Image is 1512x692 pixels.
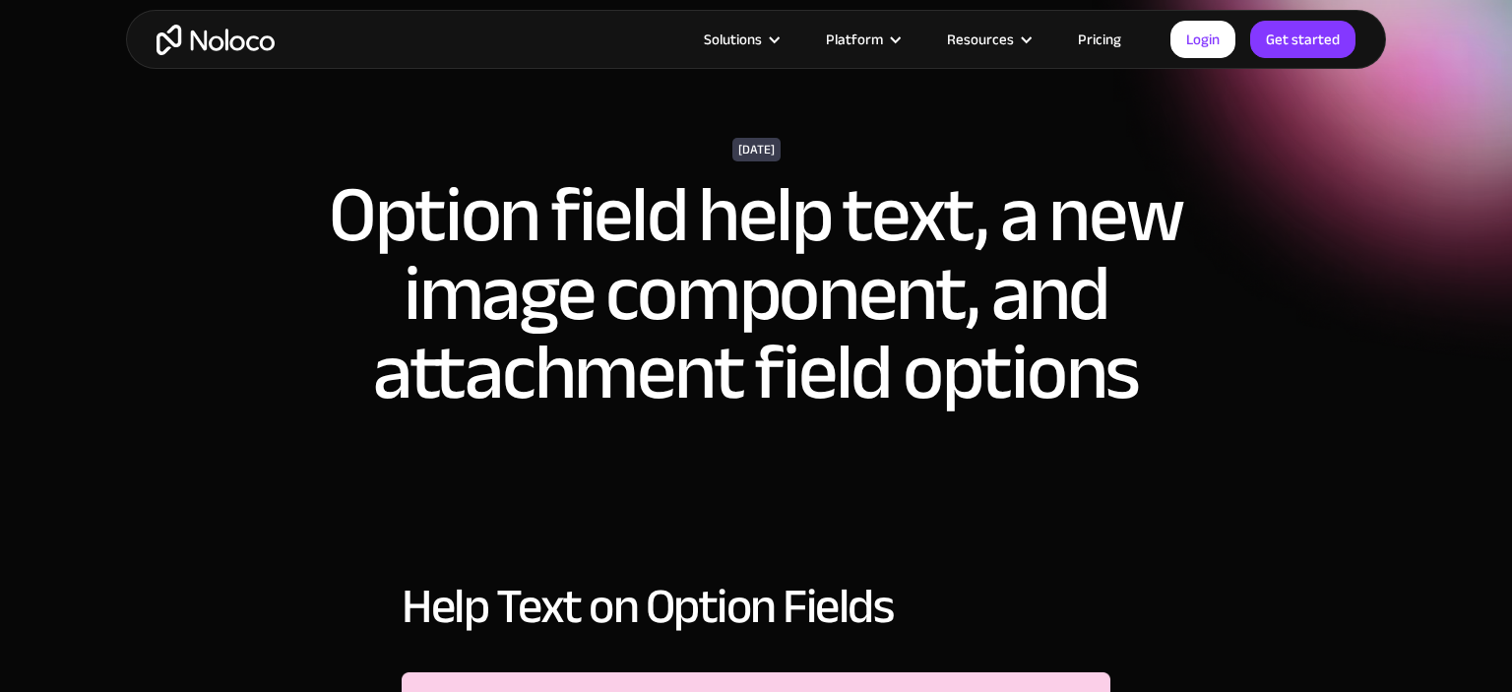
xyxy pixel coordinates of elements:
[826,27,883,52] div: Platform
[249,176,1263,412] h1: Option field help text, a new image component, and attachment field options
[732,138,781,161] div: [DATE]
[157,25,275,55] a: home
[1053,27,1146,52] a: Pricing
[1170,21,1235,58] a: Login
[679,27,801,52] div: Solutions
[922,27,1053,52] div: Resources
[947,27,1014,52] div: Resources
[801,27,922,52] div: Platform
[402,580,893,633] h2: Help Text on Option Fields
[1250,21,1355,58] a: Get started
[704,27,762,52] div: Solutions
